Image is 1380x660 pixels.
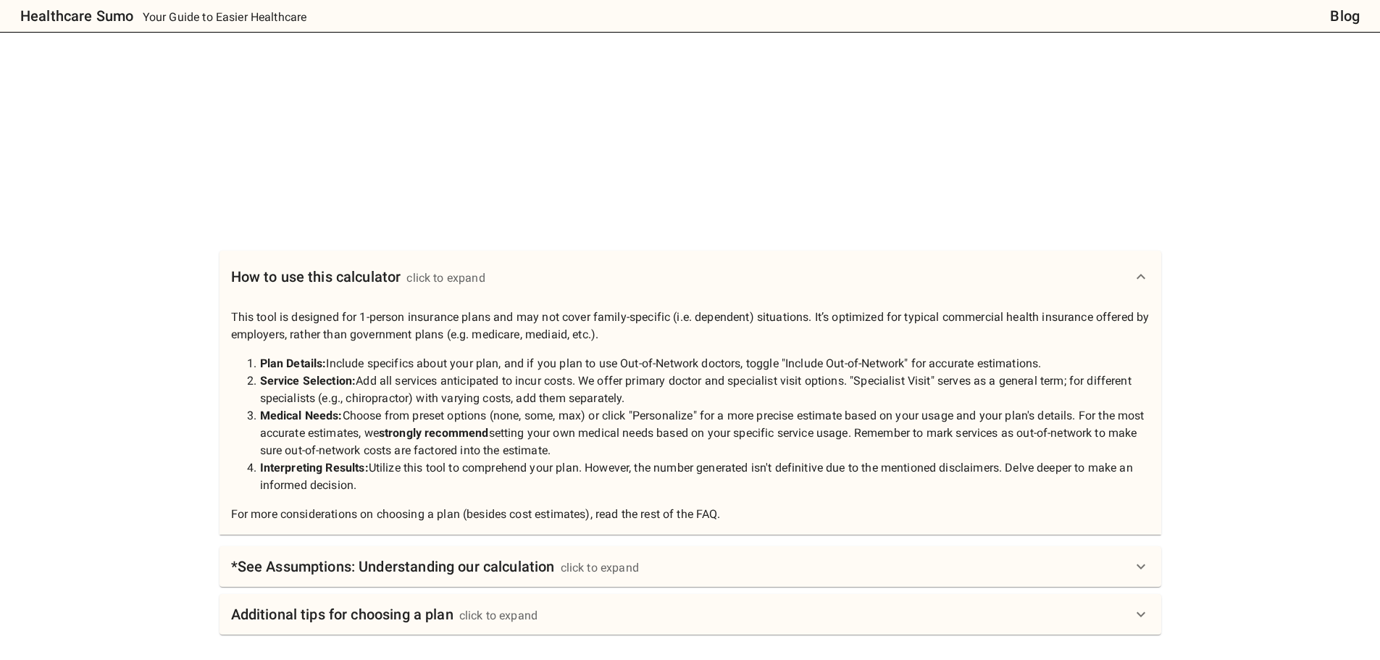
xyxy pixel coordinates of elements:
div: How to use this calculatorclick to expand [219,251,1161,303]
strong: Interpreting Results: [260,461,369,475]
div: *See Assumptions: Understanding our calculationclick to expand [219,546,1161,587]
li: Choose from preset options (none, some, max) or click "Personalize" for a more precise estimate b... [260,407,1150,459]
li: Utilize this tool to comprehend your plan. However, the number generated isn't definitive due to ... [260,459,1150,494]
p: This tool is designed for 1-person insurance plans and may not cover family-specific (i.e. depend... [231,309,1150,523]
h6: How to use this calculator [231,265,401,288]
div: click to expand [459,607,538,625]
li: Add all services anticipated to incur costs. We offer primary doctor and specialist visit options... [260,372,1150,407]
div: click to expand [561,559,639,577]
h6: Healthcare Sumo [20,4,133,28]
strong: Plan Details: [260,356,327,370]
h6: *See Assumptions: Understanding our calculation [231,555,555,578]
strong: Service Selection: [260,374,356,388]
p: Your Guide to Easier Healthcare [143,9,307,26]
li: Include specifics about your plan, and if you plan to use Out-of-Network doctors, toggle "Include... [260,355,1150,372]
div: Additional tips for choosing a planclick to expand [219,594,1161,635]
a: Healthcare Sumo [9,4,133,28]
a: Blog [1330,4,1360,28]
strong: strongly recommend [379,426,489,440]
div: click to expand [406,270,485,287]
h6: Additional tips for choosing a plan [231,603,453,626]
strong: Medical Needs: [260,409,343,422]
